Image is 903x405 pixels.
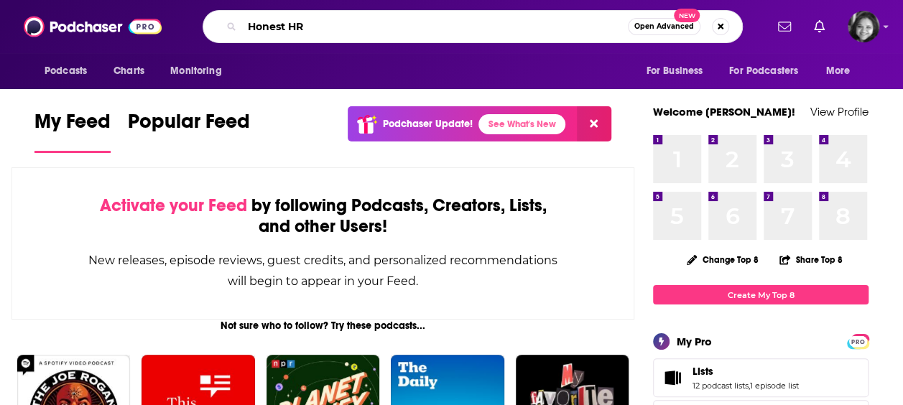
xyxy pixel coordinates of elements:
a: 1 episode list [750,381,799,391]
button: open menu [816,57,869,85]
button: Change Top 8 [678,251,767,269]
a: Create My Top 8 [653,285,869,304]
div: Search podcasts, credits, & more... [203,10,743,43]
button: open menu [720,57,819,85]
button: Open AdvancedNew [628,18,700,35]
span: PRO [849,336,866,347]
span: Popular Feed [128,109,250,142]
button: open menu [34,57,106,85]
button: open menu [636,57,721,85]
div: New releases, episode reviews, guest credits, and personalized recommendations will begin to appe... [84,250,562,292]
img: Podchaser - Follow, Share and Rate Podcasts [24,13,162,40]
div: My Pro [677,335,712,348]
a: Show notifications dropdown [808,14,830,39]
span: Activate your Feed [99,195,246,216]
span: Lists [653,358,869,397]
img: User Profile [848,11,879,42]
span: For Podcasters [729,61,798,81]
a: Welcome [PERSON_NAME]! [653,105,795,118]
button: Show profile menu [848,11,879,42]
a: Lists [658,368,687,388]
input: Search podcasts, credits, & more... [242,15,628,38]
span: Lists [693,365,713,378]
span: Logged in as ShailiPriya [848,11,879,42]
span: More [826,61,851,81]
span: New [674,9,700,22]
a: Charts [104,57,153,85]
a: View Profile [810,105,869,118]
span: Charts [114,61,144,81]
span: , [749,381,750,391]
a: Popular Feed [128,109,250,153]
a: My Feed [34,109,111,153]
a: PRO [849,335,866,346]
span: For Business [646,61,703,81]
a: See What's New [478,114,565,134]
a: Show notifications dropdown [772,14,797,39]
span: Podcasts [45,61,87,81]
div: Not sure who to follow? Try these podcasts... [11,320,634,332]
p: Podchaser Update! [383,118,473,130]
span: Open Advanced [634,23,694,30]
a: 12 podcast lists [693,381,749,391]
a: Lists [693,365,799,378]
button: Share Top 8 [779,246,843,274]
span: Monitoring [170,61,221,81]
span: My Feed [34,109,111,142]
div: by following Podcasts, Creators, Lists, and other Users! [84,195,562,237]
button: open menu [160,57,240,85]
